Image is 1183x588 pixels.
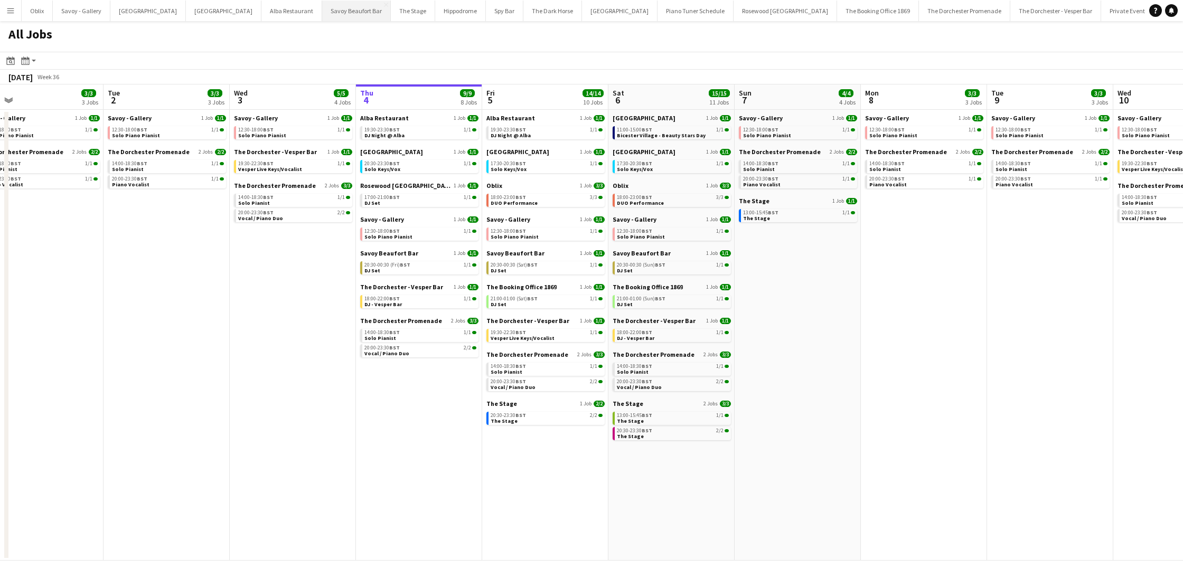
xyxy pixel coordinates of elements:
[360,114,409,122] span: Alba Restaurant
[491,194,603,206] a: 18:00-23:00BST3/3DUO Performance
[959,115,970,121] span: 1 Job
[486,182,605,215] div: Oblix1 Job3/318:00-23:00BST3/3DUO Performance
[108,114,226,148] div: Savoy - Gallery1 Job1/112:30-18:00BST1/1Solo Piano Pianist
[739,114,857,122] a: Savoy - Gallery1 Job1/1
[1020,126,1031,133] span: BST
[263,209,274,216] span: BST
[894,160,905,167] span: BST
[238,210,274,215] span: 20:00-23:30
[11,175,21,182] span: BST
[238,209,350,221] a: 20:00-23:30BST2/2Vocal / Piano Duo
[580,149,591,155] span: 1 Job
[389,194,400,201] span: BST
[969,161,976,166] span: 1/1
[72,149,87,155] span: 2 Jobs
[743,126,855,138] a: 12:30-18:00BST1/1Solo Piano Pianist
[991,114,1110,148] div: Savoy - Gallery1 Job1/112:30-18:00BST1/1Solo Piano Pianist
[360,182,478,215] div: Rosewood [GEOGRAPHIC_DATA]1 Job1/117:00-21:00BST1/1DJ Set
[658,1,734,21] button: Piano Tuner Schedule
[389,126,400,133] span: BST
[523,1,582,21] button: The Dark Horse
[720,149,731,155] span: 1/1
[234,182,352,189] a: The Dorchester Promenade2 Jobs3/3
[486,1,523,21] button: Spy Bar
[22,1,53,21] button: Oblix
[743,166,775,173] span: Solo Pianist
[743,127,778,132] span: 12:30-18:00
[865,114,909,122] span: Savoy - Gallery
[996,175,1107,187] a: 20:00-23:30BST1/1Piano Vocalist
[238,194,350,206] a: 14:00-18:30BST1/1Solo Pianist
[263,126,274,133] span: BST
[1098,115,1110,121] span: 1/1
[454,115,465,121] span: 1 Job
[112,166,144,173] span: Solo Pianist
[996,181,1033,188] span: Piano Vocalist
[263,194,274,201] span: BST
[1095,127,1102,132] span: 1/1
[706,115,718,121] span: 1 Job
[743,215,770,222] span: The Stage
[991,148,1073,156] span: The Dorchester Promenade
[364,160,476,172] a: 20:30-23:30BST1/1Solo Keys/Vox
[716,127,724,132] span: 1/1
[337,127,345,132] span: 1/1
[617,132,706,139] span: Bicester Village - Beauty Stars Day
[768,209,778,216] span: BST
[360,148,423,156] span: Goring Hotel
[454,149,465,155] span: 1 Job
[234,182,352,224] div: The Dorchester Promenade2 Jobs3/314:00-18:30BST1/1Solo Pianist20:00-23:30BST2/2Vocal / Piano Duo
[364,200,380,206] span: DJ Set
[956,149,970,155] span: 2 Jobs
[869,176,905,182] span: 20:00-23:30
[110,1,186,21] button: [GEOGRAPHIC_DATA]
[743,132,791,139] span: Solo Piano Pianist
[322,1,391,21] button: Savoy Beaufort Bar
[594,115,605,121] span: 1/1
[1147,194,1157,201] span: BST
[842,161,850,166] span: 1/1
[720,183,731,189] span: 3/3
[89,149,100,155] span: 2/2
[580,183,591,189] span: 1 Job
[1020,160,1031,167] span: BST
[238,161,274,166] span: 19:30-22:30
[515,126,526,133] span: BST
[969,176,976,182] span: 1/1
[234,114,278,122] span: Savoy - Gallery
[613,148,731,182] div: [GEOGRAPHIC_DATA]1 Job1/117:30-20:30BST1/1Solo Keys/Vox
[112,160,224,172] a: 14:00-18:30BST1/1Solo Pianist
[996,127,1031,132] span: 12:30-18:00
[706,183,718,189] span: 1 Job
[467,115,478,121] span: 1/1
[739,197,769,205] span: The Stage
[215,149,226,155] span: 2/2
[464,127,471,132] span: 1/1
[454,183,465,189] span: 1 Job
[360,148,478,182] div: [GEOGRAPHIC_DATA]1 Job1/120:30-23:30BST1/1Solo Keys/Vox
[1122,195,1157,200] span: 14:00-18:30
[186,1,261,21] button: [GEOGRAPHIC_DATA]
[112,132,160,139] span: Solo Piano Pianist
[865,114,983,148] div: Savoy - Gallery1 Job1/112:30-18:00BST1/1Solo Piano Pianist
[743,175,855,187] a: 20:00-23:30BST1/1Piano Vocalist
[617,195,652,200] span: 18:00-23:00
[515,160,526,167] span: BST
[642,160,652,167] span: BST
[869,127,905,132] span: 12:30-18:00
[991,114,1110,122] a: Savoy - Gallery1 Job1/1
[435,1,486,21] button: Hippodrome
[590,161,597,166] span: 1/1
[391,1,435,21] button: The Stage
[486,114,605,148] div: Alba Restaurant1 Job1/119:30-23:30BST1/1DJ Night @ Alba
[739,148,857,197] div: The Dorchester Promenade2 Jobs2/214:00-18:30BST1/1Solo Pianist20:00-23:30BST1/1Piano Vocalist
[325,183,339,189] span: 2 Jobs
[869,166,901,173] span: Solo Pianist
[515,194,526,201] span: BST
[108,148,226,191] div: The Dorchester Promenade2 Jobs2/214:00-18:30BST1/1Solo Pianist20:00-23:30BST1/1Piano Vocalist
[613,114,731,122] a: [GEOGRAPHIC_DATA]1 Job1/1
[1118,114,1161,122] span: Savoy - Gallery
[991,148,1110,156] a: The Dorchester Promenade2 Jobs2/2
[364,195,400,200] span: 17:00-21:00
[238,215,283,222] span: Vocal / Piano Duo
